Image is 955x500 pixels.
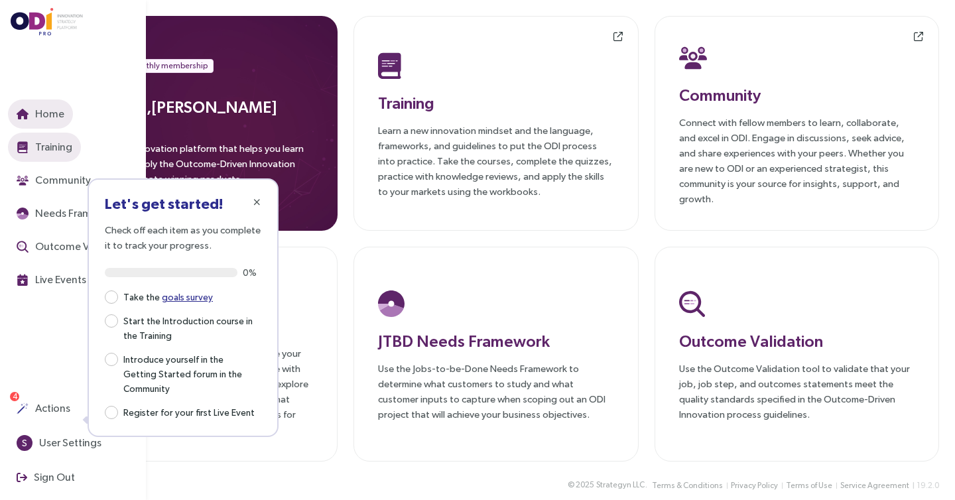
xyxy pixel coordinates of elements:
[652,479,723,492] span: Terms & Conditions
[17,208,29,219] img: JTBD Needs Framework
[131,59,208,72] span: Monthly membership
[36,434,101,451] span: User Settings
[32,105,64,122] span: Home
[32,172,91,188] span: Community
[8,166,99,195] button: Community
[731,479,778,492] span: Privacy Policy
[11,8,84,36] img: ODIpro
[17,141,29,153] img: Training
[679,44,707,71] img: Community
[679,115,915,206] p: Connect with fellow members to learn, collaborate, and excel in ODI. Engage in discussions, seek ...
[785,479,833,493] button: Terms of Use
[378,52,401,79] img: Training
[378,361,613,422] p: Use the Jobs-to-be-Done Needs Framework to determine what customers to study and what customer in...
[786,479,832,492] span: Terms of Use
[651,479,724,493] button: Terms & Conditions
[679,83,915,107] h3: Community
[118,404,260,420] span: Register for your first Live Event
[8,428,110,458] button: SUser Settings
[32,139,72,155] span: Training
[679,329,915,353] h3: Outcome Validation
[77,95,314,119] h3: Welcome, [PERSON_NAME]
[32,205,121,221] span: Needs Framework
[840,479,910,493] button: Service Agreement
[8,99,73,129] button: Home
[32,238,130,255] span: Outcome Validation
[917,481,939,490] span: 19.2.0
[8,463,84,492] button: Sign Out
[8,265,95,294] button: Live Events
[378,329,613,353] h3: JTBD Needs Framework
[13,392,17,401] span: 4
[17,403,29,414] img: Actions
[730,479,779,493] button: Privacy Policy
[568,478,647,492] div: © 2025 .
[8,232,139,261] button: Outcome Validation
[378,290,405,317] img: JTBD Needs Platform
[10,392,19,401] sup: 4
[31,469,75,485] span: Sign Out
[118,288,218,304] span: Take the
[840,479,909,492] span: Service Agreement
[679,361,915,422] p: Use the Outcome Validation tool to validate that your job, job step, and outcomes statements meet...
[8,199,129,228] button: Needs Framework
[596,479,645,491] span: Strategyn LLC
[32,400,70,416] span: Actions
[378,91,613,115] h3: Training
[243,268,261,277] span: 0%
[162,292,213,302] a: goals survey
[17,274,29,286] img: Live Events
[17,241,29,253] img: Outcome Validation
[105,196,261,212] h3: Let's get started!
[22,435,27,451] span: S
[17,174,29,186] img: Community
[8,394,79,423] button: Actions
[32,271,86,288] span: Live Events
[118,312,261,343] span: Start the Introduction course in the Training
[77,141,314,194] p: ODIpro is an innovation platform that helps you learn Jobs Theory, apply the Outcome-Driven Innov...
[679,290,705,317] img: Outcome Validation
[596,478,645,492] button: Strategyn LLC
[105,222,261,253] p: Check off each item as you complete it to track your progress.
[378,123,613,199] p: Learn a new innovation mindset and the language, frameworks, and guidelines to put the ODI proces...
[118,351,261,396] span: Introduce yourself in the Getting Started forum in the Community
[8,133,81,162] button: Training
